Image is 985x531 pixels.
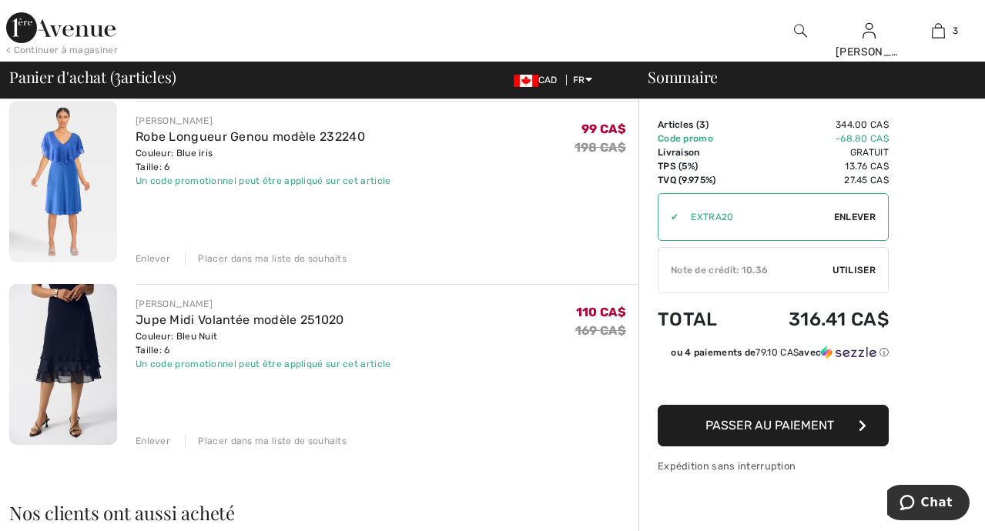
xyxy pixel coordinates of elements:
[114,65,121,85] span: 3
[136,297,391,311] div: [PERSON_NAME]
[575,323,626,338] s: 169 CA$
[185,252,347,265] div: Placer dans ma liste de souhaits
[904,22,972,40] a: 3
[744,159,889,173] td: 13.76 CA$
[629,69,976,85] div: Sommaire
[136,357,391,371] div: Un code promotionnel peut être appliqué sur cet article
[833,263,876,277] span: Utiliser
[136,434,170,448] div: Enlever
[863,22,876,40] img: Mes infos
[658,145,744,159] td: Livraison
[658,365,889,399] iframe: PayPal-paypal
[932,22,945,40] img: Mon panier
[658,210,678,224] div: ✔
[576,305,626,319] span: 110 CA$
[836,44,903,60] div: [PERSON_NAME]
[136,129,365,144] a: Robe Longueur Genou modèle 232240
[794,22,807,40] img: recherche
[863,23,876,38] a: Se connecter
[744,145,889,159] td: Gratuit
[744,293,889,346] td: 316.41 CA$
[185,434,347,448] div: Placer dans ma liste de souhaits
[9,284,117,446] img: Jupe Midi Volantée modèle 251020
[658,405,889,446] button: Passer au paiement
[658,346,889,365] div: ou 4 paiements de79.10 CA$avecSezzle Cliquez pour en savoir plus sur Sezzle
[658,459,889,473] div: Expédition sans interruption
[658,132,744,145] td: Code promo
[6,43,118,57] div: < Continuer à magasiner
[658,173,744,187] td: TVQ (9.975%)
[514,75,564,85] span: CAD
[705,418,834,432] span: Passer au paiement
[658,263,833,277] div: Note de crédit: 10.36
[136,329,391,357] div: Couleur: Bleu Nuit Taille: 6
[887,485,970,523] iframe: Ouvre un widget dans lequel vous pouvez chatter avec l’un de nos agents
[6,12,116,43] img: 1ère Avenue
[9,69,176,85] span: Panier d'achat ( articles)
[136,146,391,174] div: Couleur: Blue iris Taille: 6
[575,140,626,155] s: 198 CA$
[671,346,889,359] div: ou 4 paiements de avec
[9,101,117,262] img: Robe Longueur Genou modèle 232240
[744,173,889,187] td: 27.45 CA$
[678,194,834,240] input: Code promo
[581,122,626,136] span: 99 CA$
[744,132,889,145] td: -68.80 CA$
[699,119,705,130] span: 3
[658,293,744,346] td: Total
[658,118,744,132] td: Articles ( )
[136,114,391,128] div: [PERSON_NAME]
[9,503,638,522] h2: Nos clients ont aussi acheté
[136,174,391,188] div: Un code promotionnel peut être appliqué sur cet article
[658,159,744,173] td: TPS (5%)
[821,346,876,359] img: Sezzle
[514,75,538,87] img: Canadian Dollar
[953,24,958,38] span: 3
[573,75,592,85] span: FR
[136,252,170,265] div: Enlever
[136,312,344,327] a: Jupe Midi Volantée modèle 251020
[834,210,876,224] span: Enlever
[744,118,889,132] td: 344.00 CA$
[756,347,799,358] span: 79.10 CA$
